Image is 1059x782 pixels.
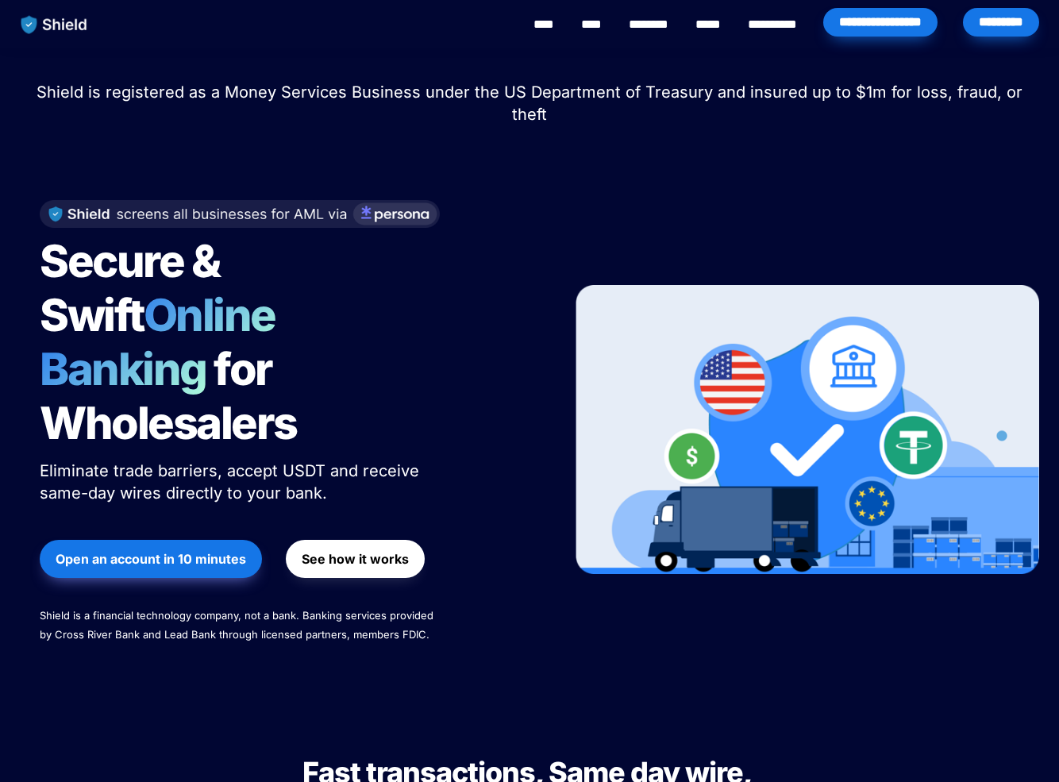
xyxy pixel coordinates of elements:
[40,609,437,641] span: Shield is a financial technology company, not a bank. Banking services provided by Cross River Ba...
[40,234,227,342] span: Secure & Swift
[40,342,297,450] span: for Wholesalers
[13,8,95,41] img: website logo
[40,540,262,578] button: Open an account in 10 minutes
[286,532,425,586] a: See how it works
[40,461,424,503] span: Eliminate trade barriers, accept USDT and receive same-day wires directly to your bank.
[56,551,246,567] strong: Open an account in 10 minutes
[37,83,1027,124] span: Shield is registered as a Money Services Business under the US Department of Treasury and insured...
[286,540,425,578] button: See how it works
[40,532,262,586] a: Open an account in 10 minutes
[302,551,409,567] strong: See how it works
[40,288,291,396] span: Online Banking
